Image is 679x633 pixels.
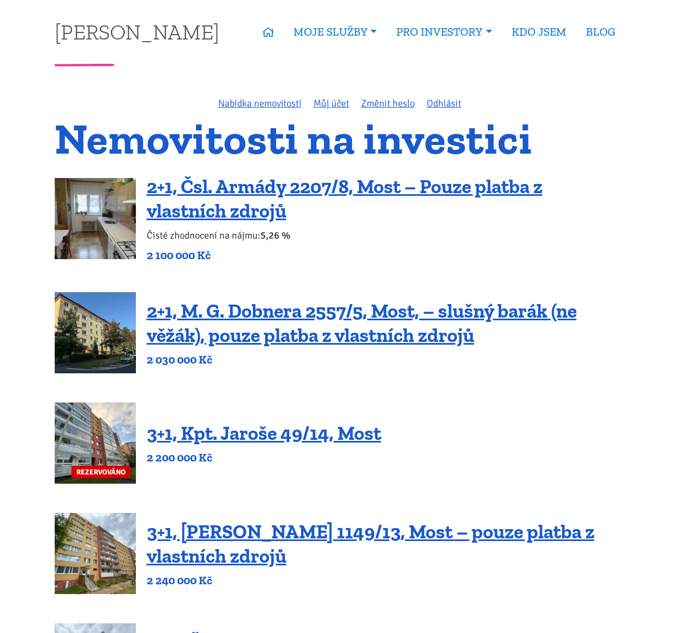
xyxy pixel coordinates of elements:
span: REZERVOVÁNO [71,466,130,478]
p: 2 100 000 Kč [147,248,625,263]
a: Můj účet [314,97,349,109]
p: 2 030 000 Kč [147,352,625,367]
p: 2 240 000 Kč [147,573,625,588]
p: Čisté zhodnocení na nájmu: [147,228,625,243]
a: PRO INVESTORY [387,19,501,44]
a: MOJE SLUŽBY [284,19,387,44]
a: 2+1, Čsl. Armády 2207/8, Most – Pouze platba z vlastních zdrojů [147,175,543,222]
b: 5,26 % [260,229,290,241]
a: REZERVOVÁNO [55,403,136,484]
a: Změnit heslo [361,97,415,109]
a: Odhlásit [427,97,461,109]
a: BLOG [576,19,625,44]
a: 2+1, M. G. Dobnera 2557/5, Most, – slušný barák (ne věžák), pouze platba z vlastních zdrojů [147,299,577,347]
a: 3+1, [PERSON_NAME] 1149/13, Most – pouze platba z vlastních zdrojů [147,520,595,568]
a: 3+1, Kpt. Jaroše 49/14, Most [147,421,381,445]
a: Nabídka nemovitostí [218,97,302,109]
a: [PERSON_NAME] [55,21,219,42]
p: 2 200 000 Kč [147,450,381,465]
a: KDO JSEM [502,19,576,44]
h1: Nemovitosti na investici [55,121,625,157]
